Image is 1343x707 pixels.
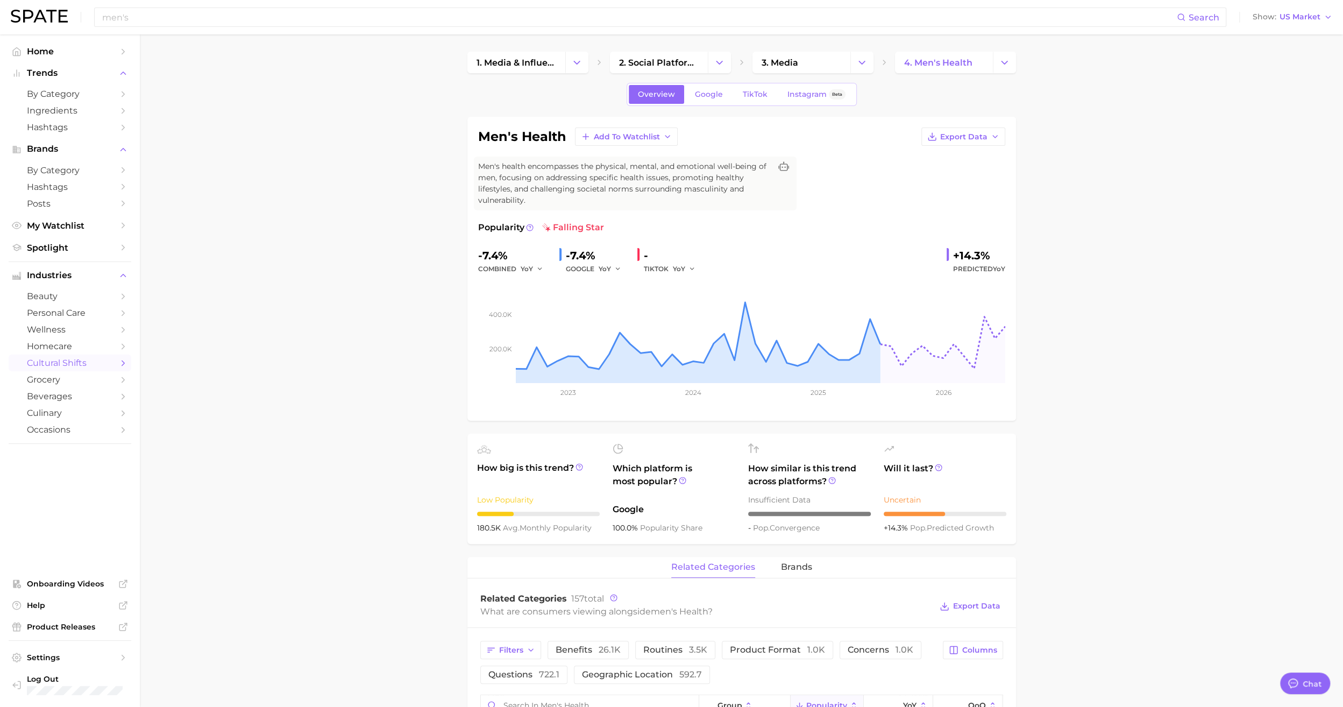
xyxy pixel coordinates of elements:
abbr: popularity index [910,523,927,533]
button: Trends [9,65,131,81]
span: Brands [27,144,113,154]
span: TikTok [743,90,768,99]
a: Home [9,43,131,60]
span: 26.1k [599,645,621,655]
a: My Watchlist [9,217,131,234]
button: ShowUS Market [1250,10,1335,24]
span: 1.0k [807,645,825,655]
a: Log out. Currently logged in with e-mail lerae.matz@unilever.com. [9,671,131,698]
span: 2. social platforms [619,58,699,68]
span: Popularity [478,221,524,234]
a: Product Releases [9,619,131,635]
span: Google [695,90,723,99]
a: beverages [9,388,131,405]
span: 1.0k [896,645,913,655]
span: YoY [673,264,685,273]
span: predicted growth [910,523,994,533]
span: men's health [651,606,708,617]
a: culinary [9,405,131,421]
span: Related Categories [480,593,567,604]
span: YoY [599,264,611,273]
tspan: 2023 [560,388,575,397]
div: - [644,247,703,264]
span: Log Out [27,674,123,684]
span: 1. media & influencers [477,58,556,68]
div: combined [478,263,551,275]
a: cultural shifts [9,355,131,371]
abbr: average [503,523,520,533]
span: Ingredients [27,105,113,116]
a: Onboarding Videos [9,576,131,592]
a: Overview [629,85,684,104]
button: Brands [9,141,131,157]
button: YoY [599,263,622,275]
span: YoY [993,265,1005,273]
a: Hashtags [9,119,131,136]
span: 592.7 [679,669,702,680]
span: convergence [753,523,820,533]
button: Change Category [993,52,1016,73]
a: Settings [9,649,131,666]
button: Add to Watchlist [575,128,678,146]
button: Columns [943,641,1003,659]
span: How similar is this trend across platforms? [748,462,871,488]
span: occasions [27,425,113,435]
button: Industries [9,267,131,284]
a: by Category [9,162,131,179]
button: Filters [480,641,541,659]
div: TIKTOK [644,263,703,275]
span: by Category [27,165,113,175]
span: 4. men's health [904,58,972,68]
a: Google [686,85,732,104]
span: homecare [27,341,113,351]
a: beauty [9,288,131,305]
a: 1. media & influencers [467,52,565,73]
div: Insufficient Data [748,493,871,506]
a: wellness [9,321,131,338]
span: related categories [671,562,755,572]
span: 180.5k [477,523,503,533]
span: Hashtags [27,182,113,192]
abbr: popularity index [753,523,770,533]
span: Posts [27,199,113,209]
button: Change Category [565,52,588,73]
span: beauty [27,291,113,301]
span: by Category [27,89,113,99]
span: Will it last? [884,462,1006,488]
span: questions [488,670,559,679]
div: What are consumers viewing alongside ? [480,604,932,619]
span: Industries [27,271,113,280]
span: Home [27,46,113,56]
span: falling star [542,221,604,234]
div: Uncertain [884,493,1006,506]
span: 100.0% [613,523,640,533]
button: Change Category [708,52,731,73]
span: grocery [27,374,113,385]
div: -7.4% [566,247,629,264]
span: routines [643,646,707,654]
tspan: 2024 [685,388,701,397]
span: wellness [27,324,113,335]
div: – / 10 [748,512,871,516]
span: +14.3% [884,523,910,533]
span: Columns [962,646,997,655]
h1: men's health [478,130,566,143]
a: grocery [9,371,131,388]
div: 5 / 10 [884,512,1006,516]
button: YoY [673,263,696,275]
a: occasions [9,421,131,438]
a: by Category [9,86,131,102]
span: Predicted [953,263,1005,275]
span: Export Data [940,132,987,142]
span: 3.5k [689,645,707,655]
a: Hashtags [9,179,131,195]
button: YoY [521,263,544,275]
img: falling star [542,223,551,232]
button: Change Category [850,52,873,73]
span: US Market [1280,14,1320,20]
span: Search [1189,12,1219,23]
a: 4. men's health [895,52,993,73]
span: Settings [27,653,113,662]
a: Help [9,597,131,613]
span: 722.1 [539,669,559,680]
